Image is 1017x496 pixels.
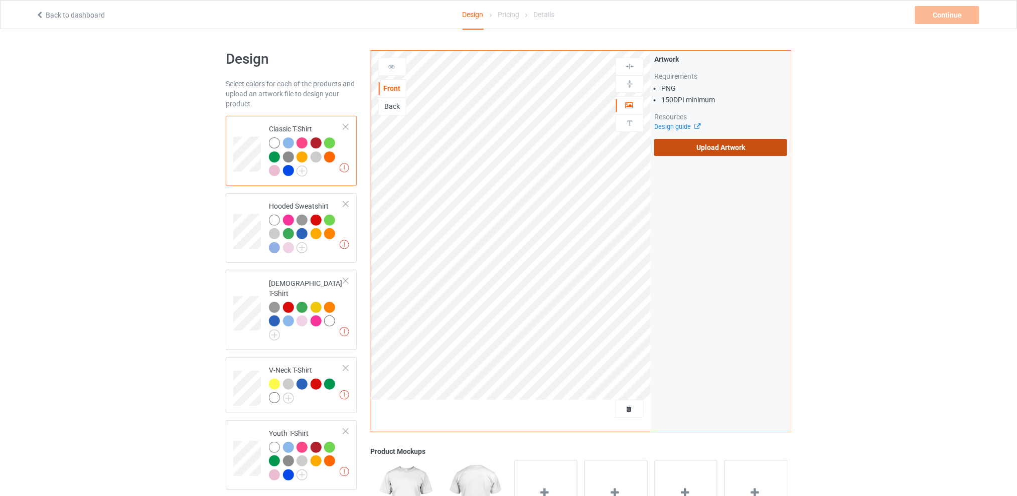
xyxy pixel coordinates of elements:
[340,467,349,476] img: exclamation icon
[379,101,406,111] div: Back
[226,116,357,186] div: Classic T-Shirt
[340,390,349,400] img: exclamation icon
[226,79,357,109] div: Select colors for each of the products and upload an artwork file to design your product.
[654,54,787,64] div: Artwork
[654,123,700,130] a: Design guide
[498,1,519,29] div: Pricing
[463,1,484,30] div: Design
[654,71,787,81] div: Requirements
[625,62,635,71] img: svg%3E%0A
[226,420,357,490] div: Youth T-Shirt
[36,11,105,19] a: Back to dashboard
[625,118,635,128] img: svg%3E%0A
[283,393,294,404] img: svg+xml;base64,PD94bWwgdmVyc2lvbj0iMS4wIiBlbmNvZGluZz0iVVRGLTgiPz4KPHN2ZyB3aWR0aD0iMjJweCIgaGVpZ2...
[297,469,308,480] img: svg+xml;base64,PD94bWwgdmVyc2lvbj0iMS4wIiBlbmNvZGluZz0iVVRGLTgiPz4KPHN2ZyB3aWR0aD0iMjJweCIgaGVpZ2...
[533,1,554,29] div: Details
[269,278,344,337] div: [DEMOGRAPHIC_DATA] T-Shirt
[340,240,349,249] img: exclamation icon
[226,357,357,413] div: V-Neck T-Shirt
[654,112,787,122] div: Resources
[371,446,791,456] div: Product Mockups
[269,329,280,341] img: svg+xml;base64,PD94bWwgdmVyc2lvbj0iMS4wIiBlbmNvZGluZz0iVVRGLTgiPz4KPHN2ZyB3aWR0aD0iMjJweCIgaGVpZ2...
[297,242,308,253] img: svg+xml;base64,PD94bWwgdmVyc2lvbj0iMS4wIiBlbmNvZGluZz0iVVRGLTgiPz4KPHN2ZyB3aWR0aD0iMjJweCIgaGVpZ2...
[269,365,344,403] div: V-Neck T-Shirt
[269,201,344,253] div: Hooded Sweatshirt
[661,83,787,93] li: PNG
[379,83,406,93] div: Front
[283,455,294,466] img: heather_texture.png
[226,50,357,68] h1: Design
[283,151,294,162] img: heather_texture.png
[226,270,357,350] div: [DEMOGRAPHIC_DATA] T-Shirt
[226,193,357,263] div: Hooded Sweatshirt
[654,139,787,156] label: Upload Artwork
[661,95,787,105] li: 150 DPI minimum
[340,163,349,173] img: exclamation icon
[625,79,635,89] img: svg%3E%0A
[269,124,344,176] div: Classic T-Shirt
[340,327,349,337] img: exclamation icon
[269,428,344,480] div: Youth T-Shirt
[297,166,308,177] img: svg+xml;base64,PD94bWwgdmVyc2lvbj0iMS4wIiBlbmNvZGluZz0iVVRGLTgiPz4KPHN2ZyB3aWR0aD0iMjJweCIgaGVpZ2...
